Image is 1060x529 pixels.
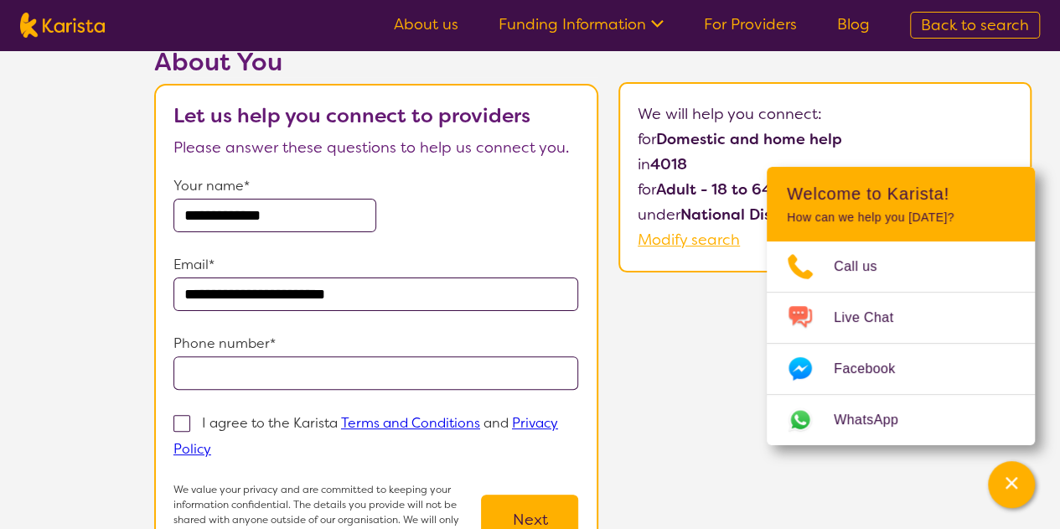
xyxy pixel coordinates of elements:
[173,414,558,458] a: Privacy Policy
[650,154,687,174] b: 4018
[834,407,918,433] span: WhatsApp
[638,230,740,250] a: Modify search
[988,461,1035,508] button: Channel Menu
[173,252,579,277] p: Email*
[394,14,458,34] a: About us
[656,179,772,200] b: Adult - 18 to 64
[173,135,579,160] p: Please answer these questions to help us connect you.
[656,129,842,149] b: Domestic and home help
[837,14,870,34] a: Blog
[499,14,664,34] a: Funding Information
[173,414,558,458] p: I agree to the Karista and
[704,14,797,34] a: For Providers
[154,47,598,77] h2: About You
[834,356,915,381] span: Facebook
[638,101,1012,127] p: We will help you connect:
[638,152,1012,177] p: in
[921,15,1029,35] span: Back to search
[173,174,579,199] p: Your name*
[767,241,1035,445] ul: Choose channel
[173,102,530,129] b: Let us help you connect to providers
[173,331,579,356] p: Phone number*
[638,127,1012,152] p: for
[834,305,913,330] span: Live Chat
[638,177,1012,202] p: for
[910,12,1040,39] a: Back to search
[767,395,1035,445] a: Web link opens in a new tab.
[834,254,897,279] span: Call us
[787,184,1015,204] h2: Welcome to Karista!
[680,205,1009,225] b: National Disability Insurance Scheme (NDIS)
[638,202,1012,227] p: under .
[341,414,480,432] a: Terms and Conditions
[767,167,1035,445] div: Channel Menu
[20,13,105,38] img: Karista logo
[787,210,1015,225] p: How can we help you [DATE]?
